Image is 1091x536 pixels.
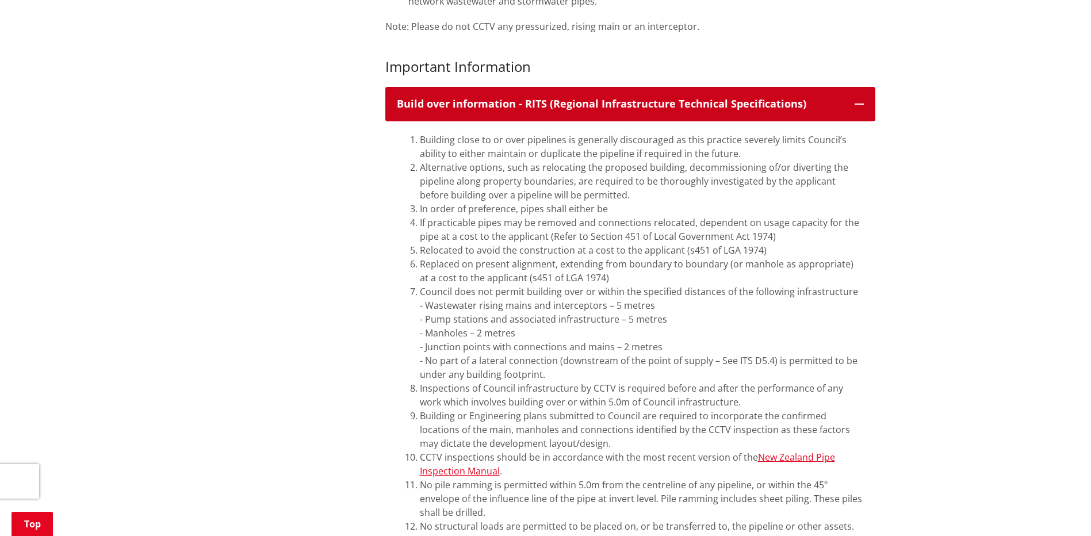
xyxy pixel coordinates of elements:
h3: Important Information [385,59,875,75]
li: CCTV inspections should be in accordance with the most recent version of the . [420,450,864,478]
div: Build over information - RITS (Regional Infrastructure Technical Specifications) [397,98,843,110]
a: New Zealand Pipe Inspection Manual [420,451,835,477]
li: Building close to or over pipelines is generally discouraged as this practice severely limits Cou... [420,133,864,160]
button: Build over information - RITS (Regional Infrastructure Technical Specifications) [385,87,875,121]
a: Top [12,512,53,536]
li: Council does not permit building over or within the specified distances of the following infrastr... [420,285,864,381]
li: Building or Engineering plans submitted to Council are required to incorporate the confirmed loca... [420,409,864,450]
li: Replaced on present alignment, extending from boundary to boundary (or manhole as appropriate) at... [420,257,864,285]
li: Inspections of Council infrastructure by CCTV is required before and after the performance of any... [420,381,864,409]
iframe: Messenger Launcher [1038,488,1079,529]
p: Note: Please do not CCTV any pressurized, rising main or an interceptor. [385,20,875,33]
li: If practicable pipes may be removed and connections relocated, dependent on usage capacity for th... [420,216,864,243]
li: In order of preference, pipes shall either be [420,202,864,216]
li: No pile ramming is permitted within 5.0m from the centreline of any pipeline, or within the 45º e... [420,478,864,519]
li: Alternative options, such as relocating the proposed building, decommissioning of/or diverting th... [420,160,864,202]
li: Relocated to avoid the construction at a cost to the applicant (s451 of LGA 1974) [420,243,864,257]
